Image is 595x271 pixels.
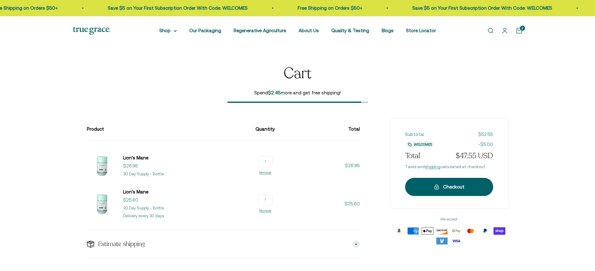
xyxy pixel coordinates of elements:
span: -$5.00 [478,141,493,148]
sale-price: $26.95 [123,162,138,170]
a: Store Locator [406,28,436,33]
img: Lion's Mane Mushroom Supplement for Brain, Nerve&Cognitive Support* 1 g daily supports brain heal... [87,189,117,219]
a: Blogs [382,28,394,33]
span: Taxes and calculated at checkout [405,164,493,170]
th: Quantity [250,118,280,141]
input: Change quantity [258,156,273,167]
p: Save $5 on Your First Subscription Order With Code: WELCOME5 [412,4,552,12]
summary: Shop [159,27,177,34]
th: Product [87,118,250,141]
span: $2.45 [268,90,281,95]
a: Regenerative Agriculture [234,28,286,33]
a: Lion's Mane [123,188,148,196]
span: Subtotal [405,131,424,138]
button: Checkout [405,178,493,196]
span: Spend more and get free shipping! [227,89,368,97]
span: $52.55 [478,131,493,138]
a: Remove [259,171,271,174]
span: Lion's Mane [123,189,148,194]
div: Checkout [418,183,481,191]
a: Lion's Mane [123,154,148,162]
a: Our Packaging [189,28,221,33]
p: Save $5 on Your First Subscription Order With Code: WELCOME5 [108,4,248,12]
span: Total [405,151,420,161]
span: We accept [390,216,508,222]
cart-count: 2 [520,26,525,31]
img: Lion's Mane Mushroom Supplement for Brain, Nerve&Cognitive Support* 1 g daily supports brain heal... [87,151,117,181]
summary: Estimate shipping [87,230,360,258]
h1: Cart [284,65,311,82]
a: Remove [259,209,271,213]
a: shipping [425,164,440,169]
p: Delivery every 30 days [123,213,164,219]
span: Lion's Mane [123,155,148,160]
sale-price: $25.60 [123,196,138,204]
a: Quality & Testing [331,28,369,33]
span: Estimate shipping [98,240,145,248]
p: 30 Day Supply - Bottle [123,205,164,212]
span: $47.55 USD [456,151,493,161]
td: $26.95 [280,141,360,188]
a: Free Shipping on Orders $50+ [298,5,362,11]
a: About Us [299,28,319,33]
th: Total [280,118,360,141]
input: Change quantity [258,194,273,205]
td: $25.60 [280,188,360,229]
div: WELCOME5 [405,141,434,148]
p: 30 Day Supply - Bottle [123,171,164,178]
